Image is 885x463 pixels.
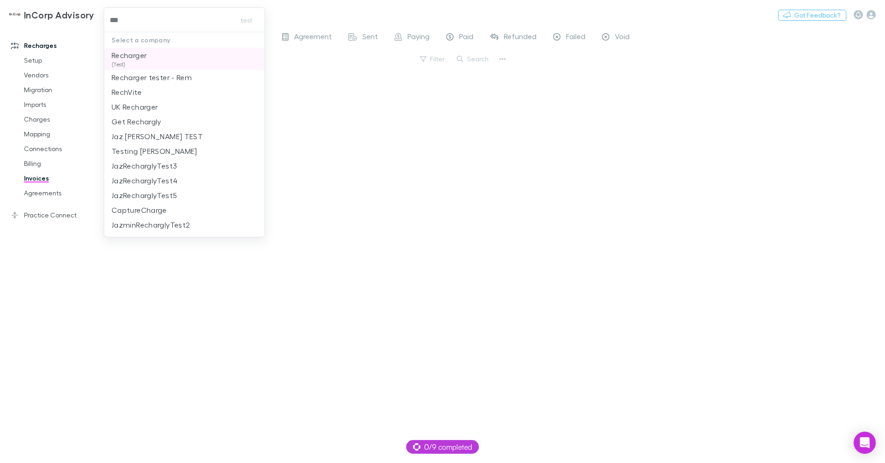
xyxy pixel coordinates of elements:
p: JazRecharglyTest3 [112,160,177,171]
span: test [241,15,252,26]
p: JazminRecharglyTest2 [112,219,190,230]
p: Get Rechargly [112,116,161,127]
div: Open Intercom Messenger [854,432,876,454]
p: CaptureCharge [112,205,167,216]
p: JazRecharglyTest5 [112,190,177,201]
button: test [231,15,261,26]
span: (Test) [112,61,147,68]
p: JazRecharglyTest4 [112,175,177,186]
p: Select a company [104,32,265,48]
p: Testing [PERSON_NAME] [112,146,197,157]
p: Recharger tester - Rem [112,72,192,83]
p: UK Recharger [112,101,158,112]
p: Recharger [112,50,147,61]
p: RechVite [112,87,142,98]
p: Jaz [PERSON_NAME] TEST [112,131,203,142]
